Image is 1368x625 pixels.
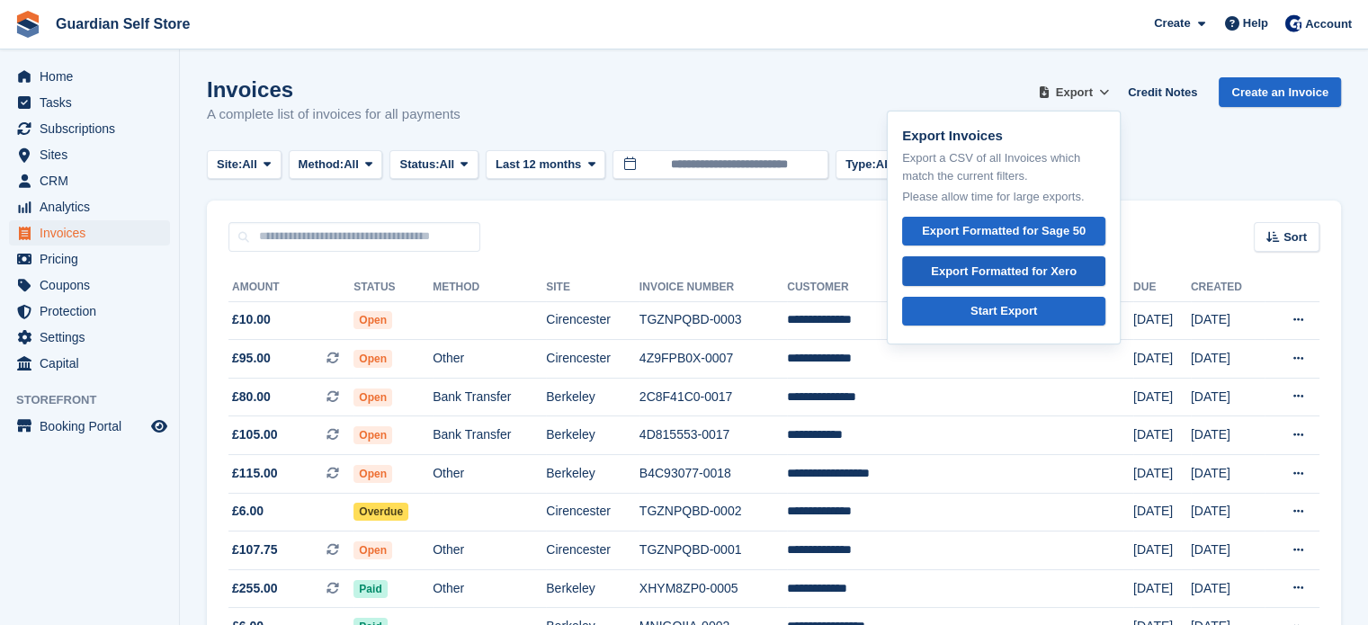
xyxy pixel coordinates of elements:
a: menu [9,414,170,439]
span: £107.75 [232,540,278,559]
td: [DATE] [1191,569,1265,608]
span: Open [353,541,392,559]
span: Type: [845,156,876,174]
a: menu [9,194,170,219]
a: Guardian Self Store [49,9,197,39]
td: [DATE] [1133,455,1191,494]
a: Export Formatted for Xero [902,256,1105,286]
div: Export Formatted for Xero [931,263,1077,281]
td: [DATE] [1191,340,1265,379]
span: CRM [40,168,148,193]
td: B4C93077-0018 [639,455,787,494]
th: Customer [787,273,1133,302]
a: Start Export [902,297,1105,326]
td: Cirencester [546,301,639,340]
span: Coupons [40,272,148,298]
span: Tasks [40,90,148,115]
td: [DATE] [1133,340,1191,379]
span: Export [1056,84,1093,102]
span: Settings [40,325,148,350]
p: Export Invoices [902,126,1105,147]
th: Invoice Number [639,273,787,302]
a: menu [9,220,170,246]
span: Paid [353,580,387,598]
span: Help [1243,14,1268,32]
a: menu [9,168,170,193]
td: [DATE] [1191,301,1265,340]
span: £255.00 [232,579,278,598]
a: Credit Notes [1121,77,1204,107]
a: menu [9,246,170,272]
td: 2C8F41C0-0017 [639,378,787,416]
th: Method [433,273,546,302]
p: Please allow time for large exports. [902,188,1105,206]
div: Export Formatted for Sage 50 [922,222,1086,240]
span: Site: [217,156,242,174]
span: £115.00 [232,464,278,483]
p: A complete list of invoices for all payments [207,104,460,125]
td: [DATE] [1133,416,1191,455]
button: Site: All [207,150,282,180]
td: Other [433,569,546,608]
span: Open [353,388,392,406]
span: £95.00 [232,349,271,368]
span: Open [353,350,392,368]
span: £10.00 [232,310,271,329]
td: [DATE] [1133,378,1191,416]
td: Bank Transfer [433,378,546,416]
span: £105.00 [232,425,278,444]
button: Last 12 months [486,150,605,180]
span: £80.00 [232,388,271,406]
a: menu [9,116,170,141]
span: Status: [399,156,439,174]
td: [DATE] [1191,531,1265,570]
td: [DATE] [1191,493,1265,531]
td: TGZNPQBD-0001 [639,531,787,570]
span: Sites [40,142,148,167]
span: Pricing [40,246,148,272]
td: Bank Transfer [433,416,546,455]
td: 4D815553-0017 [639,416,787,455]
span: £6.00 [232,502,264,521]
a: Export Formatted for Sage 50 [902,217,1105,246]
a: Create an Invoice [1219,77,1341,107]
h1: Invoices [207,77,460,102]
td: TGZNPQBD-0003 [639,301,787,340]
span: Invoices [40,220,148,246]
span: Booking Portal [40,414,148,439]
td: 4Z9FPB0X-0007 [639,340,787,379]
a: menu [9,272,170,298]
a: menu [9,299,170,324]
td: [DATE] [1133,531,1191,570]
span: Open [353,426,392,444]
span: All [876,156,891,174]
a: menu [9,325,170,350]
a: menu [9,351,170,376]
td: Other [433,455,546,494]
img: stora-icon-8386f47178a22dfd0bd8f6a31ec36ba5ce8667c1dd55bd0f319d3a0aa187defe.svg [14,11,41,38]
td: Berkeley [546,416,639,455]
span: Home [40,64,148,89]
span: Subscriptions [40,116,148,141]
td: Cirencester [546,531,639,570]
span: Overdue [353,503,408,521]
td: [DATE] [1133,301,1191,340]
span: Capital [40,351,148,376]
span: Last 12 months [496,156,581,174]
button: Method: All [289,150,383,180]
a: Preview store [148,415,170,437]
th: Site [546,273,639,302]
button: Type: All [836,150,915,180]
td: Berkeley [546,378,639,416]
td: Berkeley [546,569,639,608]
span: All [242,156,257,174]
td: [DATE] [1133,493,1191,531]
td: TGZNPQBD-0002 [639,493,787,531]
td: Other [433,340,546,379]
button: Export [1034,77,1113,107]
p: Export a CSV of all Invoices which match the current filters. [902,149,1105,184]
span: Method: [299,156,344,174]
td: [DATE] [1133,569,1191,608]
img: Tom Scott [1284,14,1302,32]
button: Status: All [389,150,478,180]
